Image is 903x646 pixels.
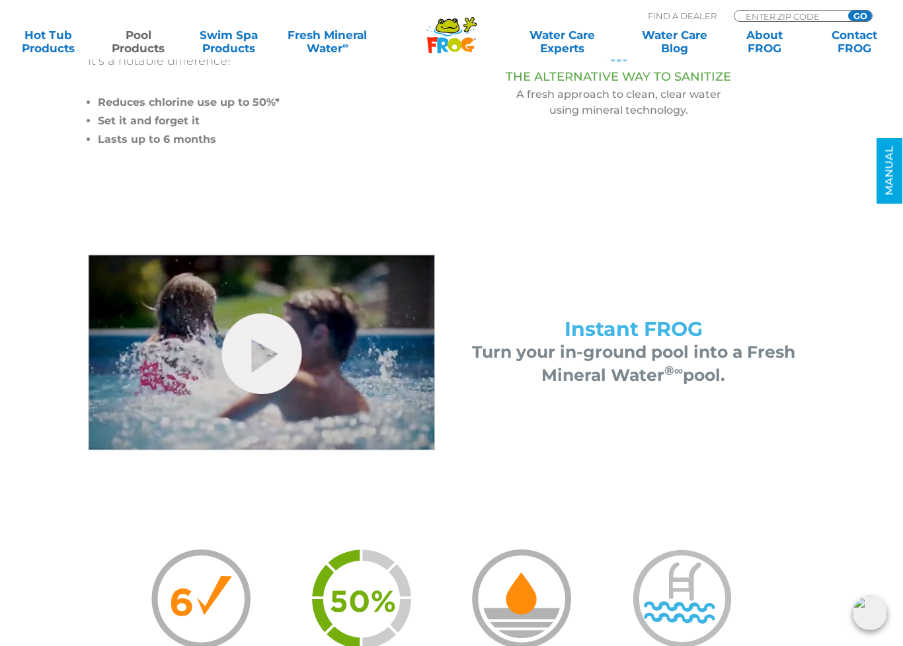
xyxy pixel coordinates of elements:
sup: ®∞ [664,363,683,378]
input: GO [848,11,872,21]
p: Find A Dealer [648,10,717,22]
a: Hot TubProducts [13,28,83,55]
li: Lasts up to 6 months [98,130,409,149]
a: Water CareExperts [505,28,619,55]
img: openIcon [853,596,887,630]
p: A fresh approach to clean, clear water using mineral technology. [442,87,795,118]
a: ContactFROG [820,28,890,55]
span: Turn your in-ground pool into a Fresh Mineral Water pool. [472,342,795,385]
a: PoolProducts [103,28,173,55]
span: Instant FROG [565,317,703,341]
li: Set it and forget it [98,112,409,130]
a: AboutFROG [730,28,800,55]
li: Reduces chlorine use up to 50%* [98,93,409,112]
input: Zip Code Form [744,11,834,22]
a: Fresh MineralWater∞ [284,28,372,55]
img: flippin-frog-video-still [88,255,435,450]
sup: ∞ [342,40,348,50]
h3: THE ALTERNATIVE WAY TO SANITIZE [442,70,795,83]
a: Swim SpaProducts [194,28,264,55]
a: Water CareBlog [639,28,709,55]
a: MANUAL [877,138,902,204]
